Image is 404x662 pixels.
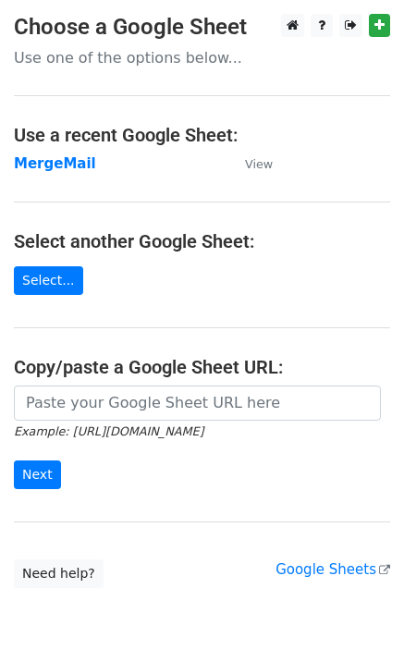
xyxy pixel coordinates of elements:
small: Example: [URL][DOMAIN_NAME] [14,424,203,438]
small: View [245,157,273,171]
a: View [226,155,273,172]
input: Paste your Google Sheet URL here [14,386,381,421]
iframe: Chat Widget [312,573,404,662]
a: Google Sheets [275,561,390,578]
h4: Select another Google Sheet: [14,230,390,252]
a: Need help? [14,559,104,588]
a: Select... [14,266,83,295]
a: MergeMail [14,155,96,172]
input: Next [14,460,61,489]
h4: Use a recent Google Sheet: [14,124,390,146]
h4: Copy/paste a Google Sheet URL: [14,356,390,378]
h3: Choose a Google Sheet [14,14,390,41]
p: Use one of the options below... [14,48,390,67]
